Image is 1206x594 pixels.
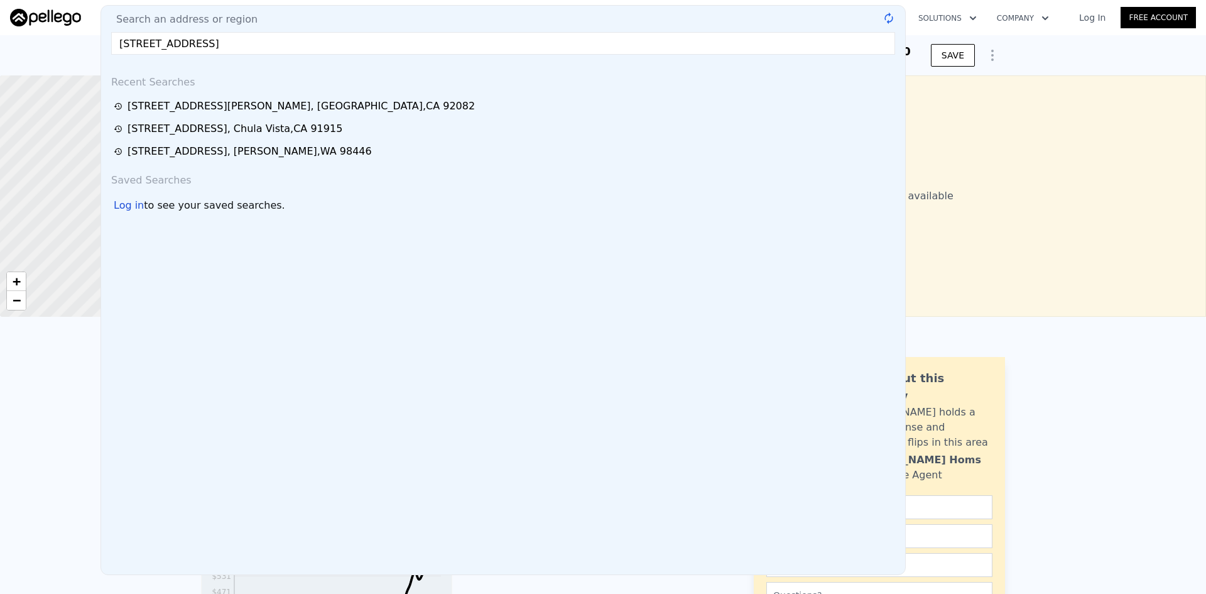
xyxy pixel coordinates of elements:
div: [PERSON_NAME] holds a broker license and personally flips in this area [852,405,992,450]
input: Enter an address, city, region, neighborhood or zip code [111,32,895,55]
span: − [13,292,21,308]
a: Zoom in [7,272,26,291]
div: Recent Searches [106,65,900,95]
button: SAVE [931,44,975,67]
a: [STREET_ADDRESS][PERSON_NAME], [GEOGRAPHIC_DATA],CA 92082 [114,99,896,114]
img: Pellego [10,9,81,26]
div: [STREET_ADDRESS] , [PERSON_NAME] , WA 98446 [128,144,372,159]
span: to see your saved searches. [144,198,285,213]
tspan: $531 [212,572,231,581]
span: Search an address or region [106,12,258,27]
div: [PERSON_NAME] Homs [852,453,981,468]
a: Log In [1064,11,1121,24]
button: Solutions [908,7,987,30]
a: Free Account [1121,7,1196,28]
a: [STREET_ADDRESS], Chula Vista,CA 91915 [114,121,896,136]
div: [STREET_ADDRESS] , Chula Vista , CA 91915 [128,121,342,136]
button: Company [987,7,1059,30]
a: Zoom out [7,291,26,310]
div: [STREET_ADDRESS][PERSON_NAME] , [GEOGRAPHIC_DATA] , CA 92082 [128,99,475,114]
span: + [13,273,21,289]
button: Show Options [980,43,1005,68]
div: Ask about this property [852,370,992,405]
div: Log in [114,198,144,213]
a: [STREET_ADDRESS], [PERSON_NAME],WA 98446 [114,144,896,159]
div: Saved Searches [106,163,900,193]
